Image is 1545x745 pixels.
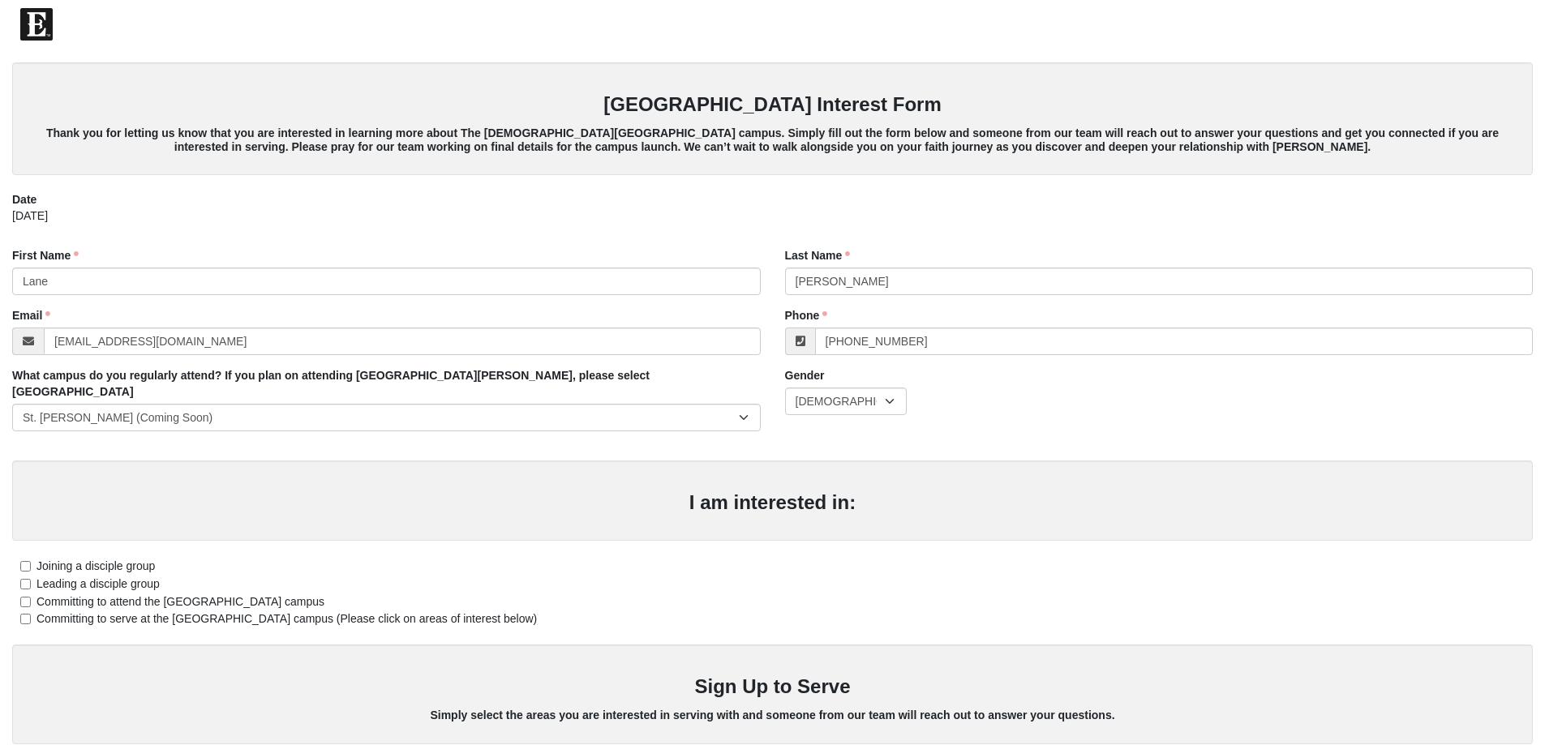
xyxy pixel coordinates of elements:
input: Joining a disciple group [20,561,31,572]
input: Committing to serve at the [GEOGRAPHIC_DATA] campus (Please click on areas of interest below) [20,614,31,624]
span: Leading a disciple group [36,577,160,590]
span: Committing to attend the [GEOGRAPHIC_DATA] campus [36,595,324,608]
label: Phone [785,307,828,323]
img: Eleven22 logo [20,8,53,41]
label: First Name [12,247,79,263]
div: [DATE] [12,208,1533,235]
label: What campus do you regularly attend? If you plan on attending [GEOGRAPHIC_DATA][PERSON_NAME], ple... [12,367,761,400]
h5: Simply select the areas you are interested in serving with and someone from our team will reach o... [28,709,1517,722]
input: Committing to attend the [GEOGRAPHIC_DATA] campus [20,597,31,607]
label: Gender [785,367,825,383]
input: Leading a disciple group [20,579,31,589]
label: Email [12,307,50,323]
h3: Sign Up to Serve [28,675,1517,699]
label: Last Name [785,247,851,263]
span: Joining a disciple group [36,559,155,572]
h3: I am interested in: [28,491,1517,515]
h5: Thank you for letting us know that you are interested in learning more about The [DEMOGRAPHIC_DAT... [28,126,1517,154]
label: Date [12,191,36,208]
span: The [DEMOGRAPHIC_DATA] of Eleven22 [57,16,285,32]
span: Committing to serve at the [GEOGRAPHIC_DATA] campus (Please click on areas of interest below) [36,612,537,625]
h3: [GEOGRAPHIC_DATA] Interest Form [28,93,1517,117]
